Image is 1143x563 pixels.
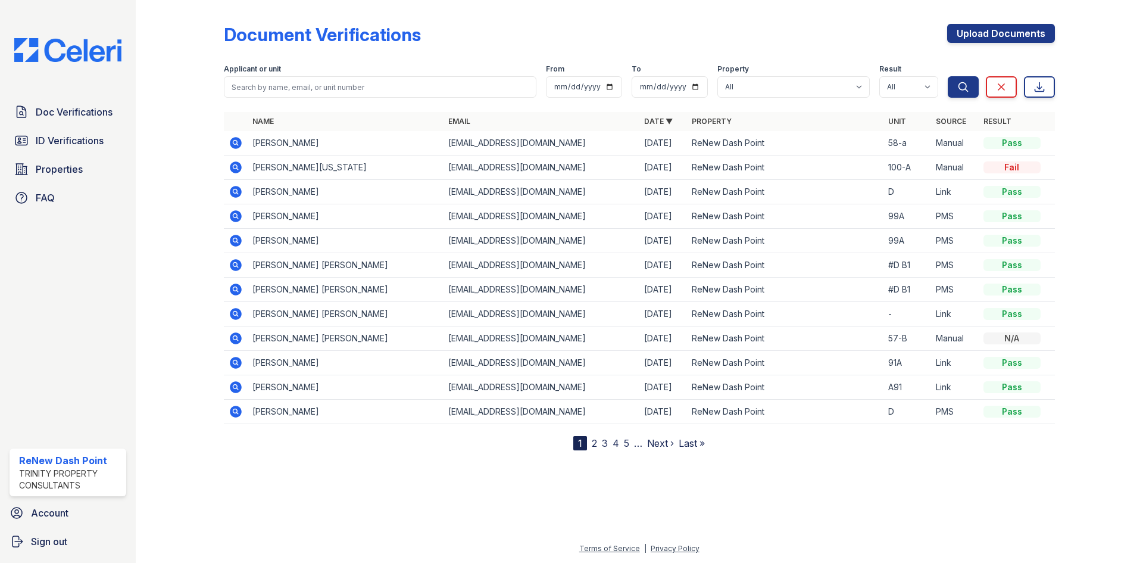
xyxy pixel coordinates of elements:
td: Manual [931,326,979,351]
a: Privacy Policy [651,544,699,553]
td: [DATE] [639,155,687,180]
div: Fail [983,161,1041,173]
td: [EMAIL_ADDRESS][DOMAIN_NAME] [444,180,639,204]
td: PMS [931,400,979,424]
div: Document Verifications [224,24,421,45]
div: Pass [983,137,1041,149]
div: N/A [983,332,1041,344]
td: [PERSON_NAME] [248,204,444,229]
td: [PERSON_NAME] [PERSON_NAME] [248,253,444,278]
td: [PERSON_NAME] [248,131,444,155]
a: Doc Verifications [10,100,126,124]
div: Pass [983,406,1041,418]
td: [DATE] [639,326,687,351]
a: Terms of Service [579,544,640,553]
td: PMS [931,278,979,302]
a: Date ▼ [644,117,673,126]
td: Manual [931,131,979,155]
td: [PERSON_NAME] [PERSON_NAME] [248,302,444,326]
input: Search by name, email, or unit number [224,76,536,98]
span: Sign out [31,534,67,549]
a: FAQ [10,186,126,210]
td: 100-A [883,155,931,180]
span: Doc Verifications [36,105,113,119]
a: Account [5,501,131,525]
td: [PERSON_NAME][US_STATE] [248,155,444,180]
div: Trinity Property Consultants [19,468,121,492]
div: Pass [983,308,1041,320]
label: Property [717,64,749,74]
a: Unit [888,117,906,126]
span: Account [31,506,68,520]
td: [EMAIL_ADDRESS][DOMAIN_NAME] [444,278,639,302]
td: [PERSON_NAME] [248,229,444,253]
span: FAQ [36,191,55,205]
td: ReNew Dash Point [687,302,883,326]
div: | [644,544,647,553]
a: Upload Documents [947,24,1055,43]
a: Source [936,117,966,126]
td: [EMAIL_ADDRESS][DOMAIN_NAME] [444,229,639,253]
td: Link [931,351,979,375]
td: ReNew Dash Point [687,326,883,351]
td: Link [931,375,979,400]
td: ReNew Dash Point [687,375,883,400]
td: ReNew Dash Point [687,253,883,278]
div: ReNew Dash Point [19,453,121,468]
td: ReNew Dash Point [687,278,883,302]
div: Pass [983,259,1041,271]
td: [EMAIL_ADDRESS][DOMAIN_NAME] [444,302,639,326]
img: CE_Logo_Blue-a8612792a0a2168367f1c8372b55b34899dd931a85d93a1a3d3e32e68fde9ad4.png [5,38,131,62]
a: ID Verifications [10,129,126,153]
label: Result [879,64,901,74]
td: 99A [883,229,931,253]
td: [DATE] [639,229,687,253]
div: Pass [983,381,1041,393]
a: 3 [602,437,608,449]
td: ReNew Dash Point [687,351,883,375]
td: D [883,180,931,204]
td: [PERSON_NAME] [PERSON_NAME] [248,326,444,351]
td: [PERSON_NAME] [248,351,444,375]
td: [PERSON_NAME] [248,180,444,204]
td: Manual [931,155,979,180]
span: ID Verifications [36,133,104,148]
a: Properties [10,157,126,181]
div: Pass [983,186,1041,198]
td: PMS [931,204,979,229]
td: [EMAIL_ADDRESS][DOMAIN_NAME] [444,204,639,229]
td: [DATE] [639,180,687,204]
label: To [632,64,641,74]
td: ReNew Dash Point [687,155,883,180]
td: [DATE] [639,131,687,155]
td: PMS [931,229,979,253]
td: ReNew Dash Point [687,131,883,155]
td: ReNew Dash Point [687,400,883,424]
span: Properties [36,162,83,176]
td: #D B1 [883,253,931,278]
td: [DATE] [639,375,687,400]
td: ReNew Dash Point [687,180,883,204]
div: Pass [983,357,1041,369]
div: Pass [983,284,1041,296]
td: [PERSON_NAME] [248,375,444,400]
span: … [634,436,642,450]
div: Pass [983,210,1041,222]
td: [EMAIL_ADDRESS][DOMAIN_NAME] [444,131,639,155]
td: [EMAIL_ADDRESS][DOMAIN_NAME] [444,400,639,424]
button: Sign out [5,530,131,553]
a: Property [692,117,732,126]
td: [EMAIL_ADDRESS][DOMAIN_NAME] [444,326,639,351]
td: #D B1 [883,278,931,302]
td: [DATE] [639,278,687,302]
td: 57-B [883,326,931,351]
div: 1 [573,436,587,450]
a: 5 [624,437,629,449]
td: Link [931,302,979,326]
td: 99A [883,204,931,229]
td: [DATE] [639,204,687,229]
td: A91 [883,375,931,400]
td: [EMAIL_ADDRESS][DOMAIN_NAME] [444,253,639,278]
td: 58-a [883,131,931,155]
td: Link [931,180,979,204]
